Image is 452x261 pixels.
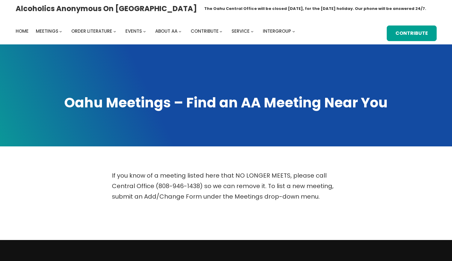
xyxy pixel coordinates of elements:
[113,30,116,32] button: Order Literature submenu
[155,28,177,34] span: About AA
[179,30,181,32] button: About AA submenu
[232,27,250,35] a: Service
[16,27,297,35] nav: Intergroup
[387,25,437,41] a: Contribute
[220,30,222,32] button: Contribute submenu
[16,2,197,15] a: Alcoholics Anonymous on [GEOGRAPHIC_DATA]
[263,27,291,35] a: Intergroup
[143,30,146,32] button: Events submenu
[191,27,219,35] a: Contribute
[125,28,142,34] span: Events
[59,30,62,32] button: Meetings submenu
[155,27,177,35] a: About AA
[36,27,58,35] a: Meetings
[16,27,29,35] a: Home
[16,94,437,112] h1: Oahu Meetings – Find an AA Meeting Near You
[292,30,295,32] button: Intergroup submenu
[112,170,340,202] p: If you know of a meeting listed here that NO LONGER MEETS, please call Central Office (808-946-14...
[232,28,250,34] span: Service
[36,28,58,34] span: Meetings
[191,28,219,34] span: Contribute
[71,28,112,34] span: Order Literature
[263,28,291,34] span: Intergroup
[204,6,426,12] h1: The Oahu Central Office will be closed [DATE], for the [DATE] holiday. Our phone will be answered...
[16,28,29,34] span: Home
[125,27,142,35] a: Events
[251,30,254,32] button: Service submenu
